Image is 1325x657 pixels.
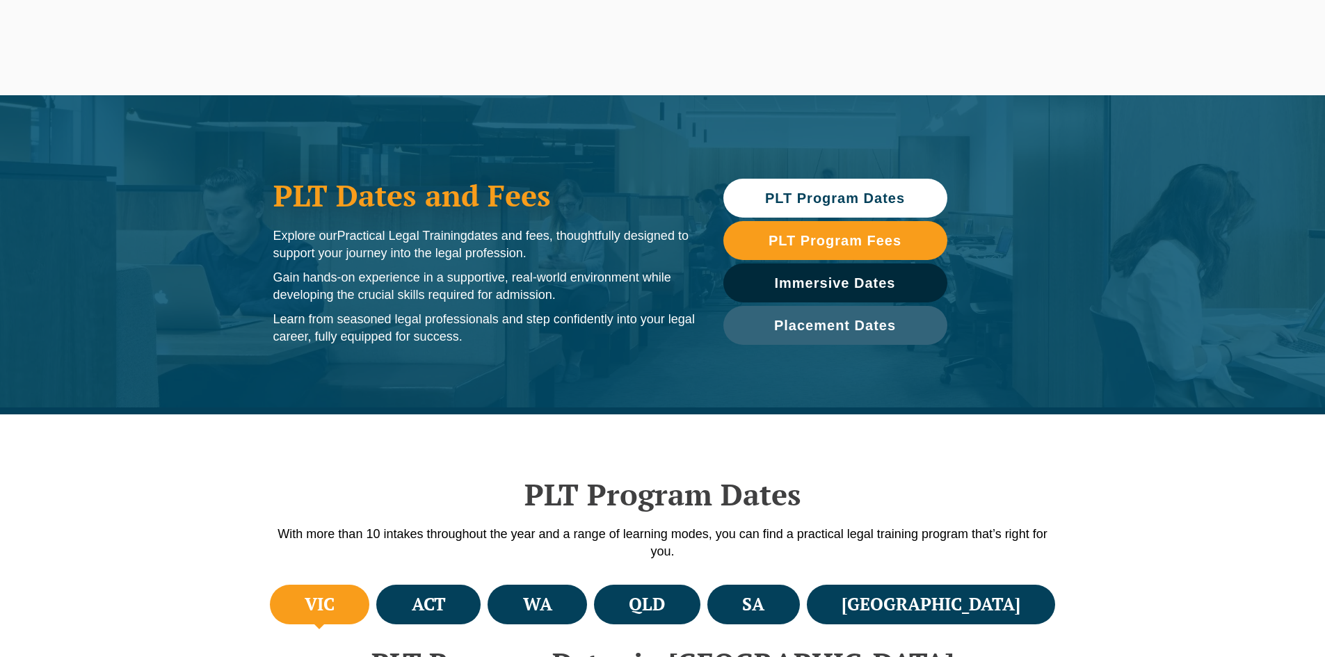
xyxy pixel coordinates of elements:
[769,234,901,248] span: PLT Program Fees
[775,276,896,290] span: Immersive Dates
[523,593,552,616] h4: WA
[266,477,1059,512] h2: PLT Program Dates
[629,593,665,616] h4: QLD
[273,269,696,304] p: Gain hands-on experience in a supportive, real-world environment while developing the crucial ski...
[266,526,1059,560] p: With more than 10 intakes throughout the year and a range of learning modes, you can find a pract...
[337,229,467,243] span: Practical Legal Training
[723,306,947,345] a: Placement Dates
[723,263,947,302] a: Immersive Dates
[273,227,696,262] p: Explore our dates and fees, thoughtfully designed to support your journey into the legal profession.
[723,221,947,260] a: PLT Program Fees
[774,318,896,332] span: Placement Dates
[723,179,947,218] a: PLT Program Dates
[305,593,335,616] h4: VIC
[842,593,1020,616] h4: [GEOGRAPHIC_DATA]
[742,593,764,616] h4: SA
[273,311,696,346] p: Learn from seasoned legal professionals and step confidently into your legal career, fully equipp...
[765,191,905,205] span: PLT Program Dates
[412,593,446,616] h4: ACT
[273,178,696,213] h1: PLT Dates and Fees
